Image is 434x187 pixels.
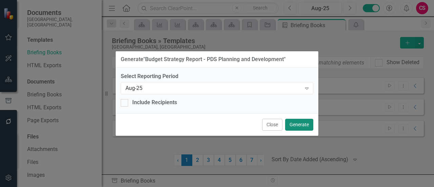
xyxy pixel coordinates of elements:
button: Close [262,119,282,131]
div: Aug-25 [125,85,301,92]
div: Include Recipients [132,99,177,107]
div: Generate " Budget Strategy Report - PDS Planning and Development " [121,56,285,62]
label: Select Reporting Period [121,73,313,80]
button: Generate [285,119,313,131]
